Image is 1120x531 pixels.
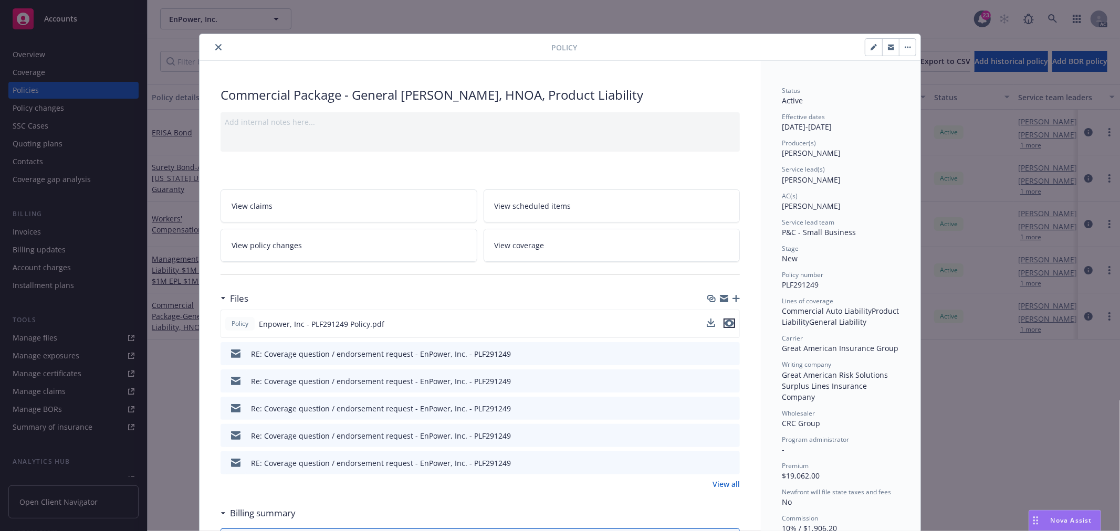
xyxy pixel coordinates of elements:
span: Product Liability [782,306,901,327]
span: View claims [232,200,273,211]
span: Policy [551,42,577,53]
span: Policy [229,319,250,328]
button: download file [707,318,715,330]
button: download file [707,318,715,327]
button: Nova Assist [1029,510,1101,531]
h3: Billing summary [230,506,296,520]
span: Service lead team [782,218,834,227]
div: Billing summary [221,506,296,520]
span: Program administrator [782,435,849,444]
button: preview file [726,458,736,469]
span: View scheduled items [495,200,571,211]
button: preview file [726,376,736,387]
a: View all [713,479,740,490]
span: No [782,497,792,507]
div: Drag to move [1029,511,1042,530]
span: CRC Group [782,418,820,428]
a: View claims [221,189,477,222]
button: preview file [726,430,736,441]
div: RE: Coverage question / endorsement request - EnPower, Inc. - PLF291249 [251,458,511,469]
button: close [212,41,225,54]
span: Newfront will file state taxes and fees [782,487,891,496]
span: P&C - Small Business [782,227,856,237]
span: [PERSON_NAME] [782,175,841,185]
span: View coverage [495,240,545,251]
div: Files [221,292,248,305]
span: General Liability [809,317,866,327]
a: View policy changes [221,229,477,262]
span: Commercial Auto Liability [782,306,872,316]
a: View coverage [484,229,740,262]
div: Add internal notes here... [225,116,736,128]
span: Active [782,95,803,105]
span: Writing company [782,360,831,369]
button: preview file [724,318,735,330]
span: Carrier [782,334,803,343]
span: Nova Assist [1051,516,1092,525]
span: [PERSON_NAME] [782,201,841,211]
span: $19,062.00 [782,471,820,481]
span: Effective dates [782,112,825,121]
div: [DATE] - [DATE] [782,112,899,132]
span: AC(s) [782,192,798,200]
h3: Files [230,292,248,305]
button: download file [709,348,718,359]
span: Commission [782,514,818,523]
button: preview file [724,318,735,328]
span: Wholesaler [782,409,815,418]
span: Producer(s) [782,139,816,147]
div: RE: Coverage question / endorsement request - EnPower, Inc. - PLF291249 [251,348,511,359]
span: Status [782,86,800,95]
span: - [782,444,784,454]
button: download file [709,458,718,469]
div: Commercial Package - General [PERSON_NAME], HNOA, Product Liability [221,86,740,104]
button: download file [709,430,718,441]
div: Re: Coverage question / endorsement request - EnPower, Inc. - PLF291249 [251,430,511,441]
span: Policy number [782,270,823,279]
span: [PERSON_NAME] [782,148,841,158]
span: Enpower, Inc - PLF291249 Policy.pdf [259,318,384,330]
span: PLF291249 [782,280,819,290]
div: Re: Coverage question / endorsement request - EnPower, Inc. - PLF291249 [251,376,511,387]
span: View policy changes [232,240,302,251]
span: Premium [782,461,809,470]
span: New [782,253,798,263]
span: Service lead(s) [782,165,825,174]
button: download file [709,376,718,387]
span: Great American Insurance Group [782,343,898,353]
span: Stage [782,244,799,253]
div: Re: Coverage question / endorsement request - EnPower, Inc. - PLF291249 [251,403,511,414]
button: preview file [726,348,736,359]
a: View scheduled items [484,189,740,222]
span: Lines of coverage [782,296,833,305]
button: download file [709,403,718,414]
span: Great American Risk Solutions Surplus Lines Insurance Company [782,370,890,402]
button: preview file [726,403,736,414]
